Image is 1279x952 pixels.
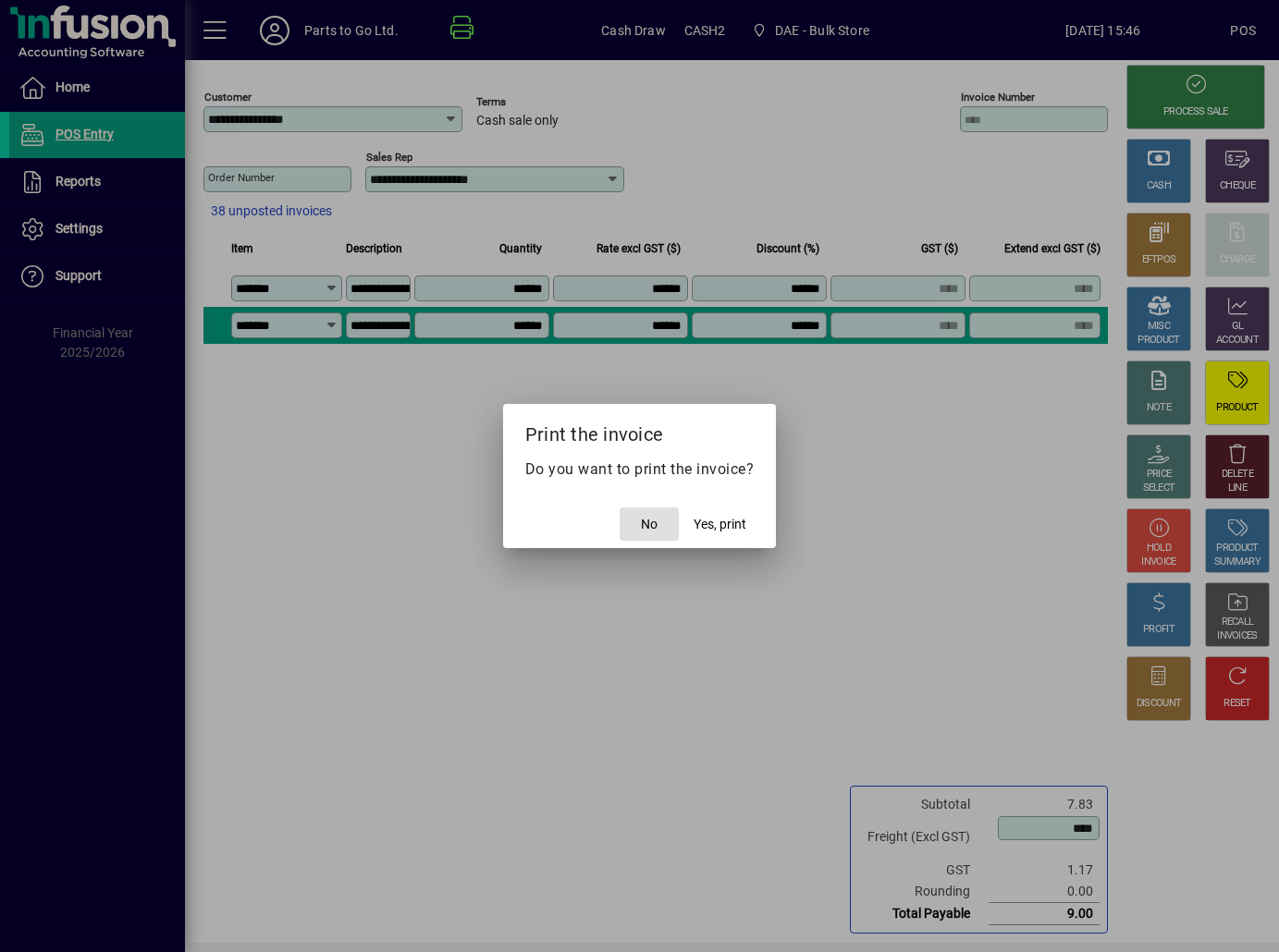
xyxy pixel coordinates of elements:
span: No [641,515,658,534]
p: Do you want to print the invoice? [525,458,755,481]
h2: Print the invoice [503,404,777,458]
button: No [620,507,679,541]
span: Yes, print [694,515,746,534]
button: Yes, print [686,507,754,541]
